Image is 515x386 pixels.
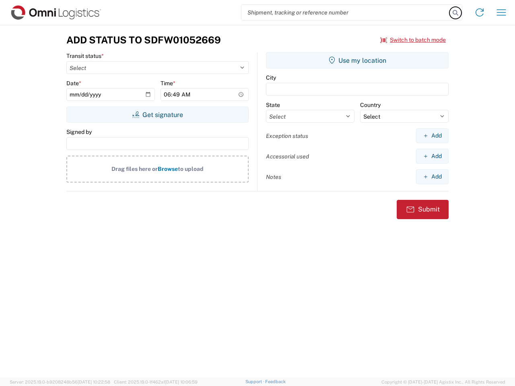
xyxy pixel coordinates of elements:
button: Switch to batch mode [380,33,446,47]
label: Date [66,80,81,87]
label: Signed by [66,128,92,136]
label: Notes [266,173,281,181]
button: Add [416,128,449,143]
span: to upload [178,166,204,172]
span: Server: 2025.19.0-b9208248b56 [10,380,110,384]
input: Shipment, tracking or reference number [241,5,450,20]
span: [DATE] 10:06:59 [165,380,198,384]
label: Accessorial used [266,153,309,160]
label: Country [360,101,381,109]
a: Feedback [265,379,286,384]
label: Transit status [66,52,104,60]
span: Browse [158,166,178,172]
button: Use my location [266,52,449,68]
span: Drag files here or [111,166,158,172]
label: Time [161,80,175,87]
label: State [266,101,280,109]
label: Exception status [266,132,308,140]
span: [DATE] 10:22:58 [78,380,110,384]
button: Add [416,149,449,164]
button: Add [416,169,449,184]
a: Support [245,379,266,384]
span: Client: 2025.19.0-1f462a1 [114,380,198,384]
button: Submit [397,200,449,219]
span: Copyright © [DATE]-[DATE] Agistix Inc., All Rights Reserved [381,378,505,386]
h3: Add Status to SDFW01052669 [66,34,221,46]
label: City [266,74,276,81]
button: Get signature [66,107,249,123]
